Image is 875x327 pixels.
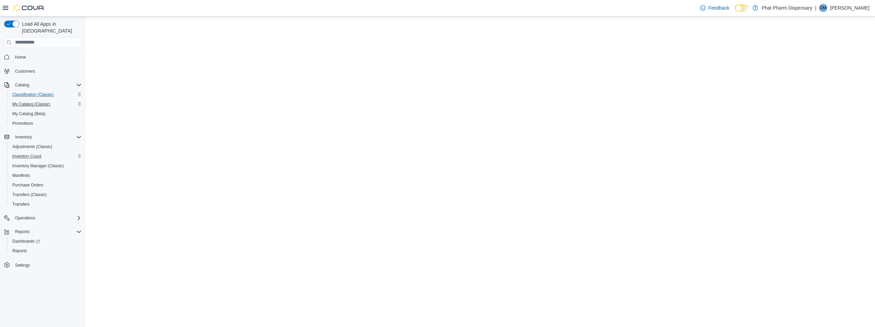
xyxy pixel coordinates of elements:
a: Manifests [10,171,33,180]
span: Customers [12,67,82,75]
span: My Catalog (Classic) [10,100,82,108]
a: Promotions [10,119,36,128]
span: Reports [10,247,82,255]
p: | [815,4,816,12]
span: Inventory Count [12,154,41,159]
button: Inventory Count [7,152,84,161]
button: Home [1,52,84,62]
span: Inventory Manager (Classic) [12,163,64,169]
span: Reports [15,229,29,234]
span: Dashboards [12,239,40,244]
span: Load All Apps in [GEOGRAPHIC_DATA] [19,21,82,34]
a: Reports [10,247,29,255]
span: Inventory Manager (Classic) [10,162,82,170]
button: Customers [1,66,84,76]
span: Manifests [12,173,30,178]
button: Reports [1,227,84,237]
span: DM [820,4,827,12]
button: Settings [1,260,84,270]
span: Catalog [12,81,82,89]
span: Adjustments (Classic) [12,144,52,149]
span: Inventory [12,133,82,141]
img: Cova [14,4,45,11]
a: Purchase Orders [10,181,46,189]
span: Adjustments (Classic) [10,143,82,151]
span: Settings [15,263,30,268]
a: Settings [12,261,33,269]
button: Purchase Orders [7,180,84,190]
span: Customers [15,69,35,74]
a: Feedback [697,1,732,15]
span: My Catalog (Beta) [12,111,46,117]
span: My Catalog (Classic) [12,101,50,107]
span: Dashboards [10,237,82,245]
button: Transfers [7,199,84,209]
div: Devyn Mckee [819,4,827,12]
p: Phat Pharm Dispensary [762,4,812,12]
button: Transfers (Classic) [7,190,84,199]
a: Transfers [10,200,32,208]
button: Manifests [7,171,84,180]
span: Purchase Orders [12,182,44,188]
button: Catalog [12,81,32,89]
span: Reports [12,228,82,236]
a: Adjustments (Classic) [10,143,55,151]
button: Inventory Manager (Classic) [7,161,84,171]
button: Adjustments (Classic) [7,142,84,152]
span: Transfers (Classic) [12,192,47,197]
input: Dark Mode [735,4,749,12]
button: Catalog [1,80,84,90]
span: Transfers [10,200,82,208]
button: My Catalog (Classic) [7,99,84,109]
span: Home [15,54,26,60]
a: Inventory Count [10,152,44,160]
span: Transfers (Classic) [10,191,82,199]
button: Reports [12,228,32,236]
span: Inventory [15,134,32,140]
button: Reports [7,246,84,256]
a: Classification (Classic) [10,90,57,99]
a: Dashboards [7,237,84,246]
a: Dashboards [10,237,43,245]
span: Reports [12,248,27,254]
a: Customers [12,67,38,75]
p: [PERSON_NAME] [830,4,870,12]
span: Settings [12,261,82,269]
button: Classification (Classic) [7,90,84,99]
span: Classification (Classic) [12,92,54,97]
a: My Catalog (Beta) [10,110,48,118]
span: Purchase Orders [10,181,82,189]
a: Home [12,53,29,61]
span: Transfers [12,202,29,207]
span: Manifests [10,171,82,180]
button: Inventory [1,132,84,142]
button: My Catalog (Beta) [7,109,84,119]
span: Operations [12,214,82,222]
span: Classification (Classic) [10,90,82,99]
button: Promotions [7,119,84,128]
span: Home [12,53,82,61]
span: My Catalog (Beta) [10,110,82,118]
span: Inventory Count [10,152,82,160]
span: Feedback [708,4,729,11]
button: Operations [12,214,38,222]
span: Promotions [12,121,33,126]
nav: Complex example [4,49,82,288]
span: Promotions [10,119,82,128]
button: Inventory [12,133,35,141]
a: My Catalog (Classic) [10,100,53,108]
button: Operations [1,213,84,223]
a: Inventory Manager (Classic) [10,162,67,170]
a: Transfers (Classic) [10,191,49,199]
span: Catalog [15,82,29,88]
span: Operations [15,215,35,221]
